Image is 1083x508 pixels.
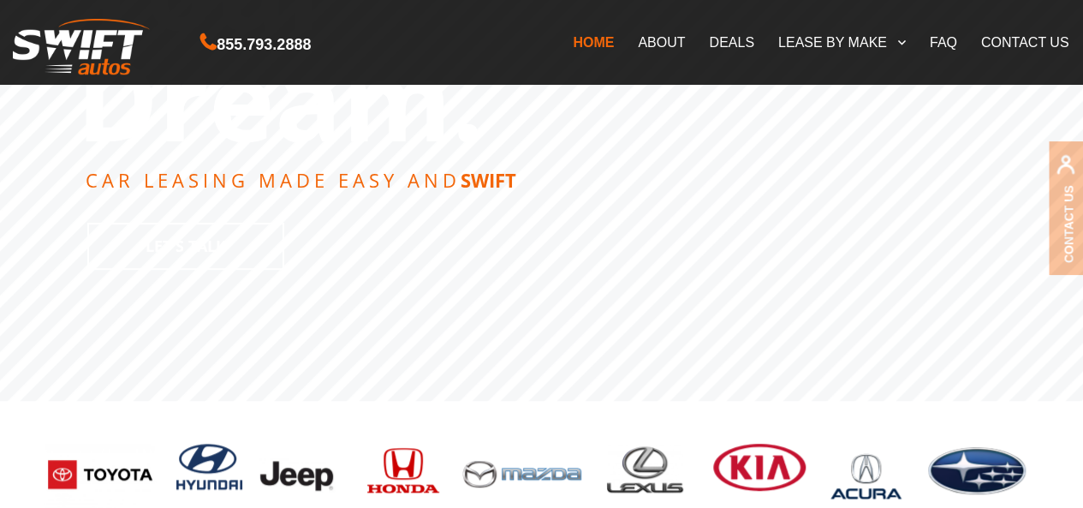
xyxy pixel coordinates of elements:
[707,444,808,491] img: kia logo
[918,24,969,60] a: FAQ
[626,24,697,60] a: ABOUT
[461,167,516,193] strong: SWIFT
[87,223,284,270] a: Let's Talk
[13,9,150,75] img: Swift Autos
[200,38,311,52] a: 855.793.2888
[460,461,587,487] img: Image of Swift Autos car leasing service showcasing hassle-free vehicle delivery and current leas...
[176,444,242,498] img: hyundai logo
[41,444,159,508] img: toyota logo
[766,24,918,60] a: LEASE BY MAKE
[364,444,443,503] img: honda logo
[969,24,1081,60] a: CONTACT US
[604,444,690,495] img: lexas logo
[561,24,626,60] a: HOME
[259,444,347,504] img: jeep logo
[86,170,516,189] rs-layer: CAR LEASING MADE EASY AND
[217,33,311,57] span: 855.793.2888
[697,24,765,60] a: DEALS
[924,439,1031,499] img: Swift Autos homepage promoting easy car leasing and showcasing available vehicles and current deals.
